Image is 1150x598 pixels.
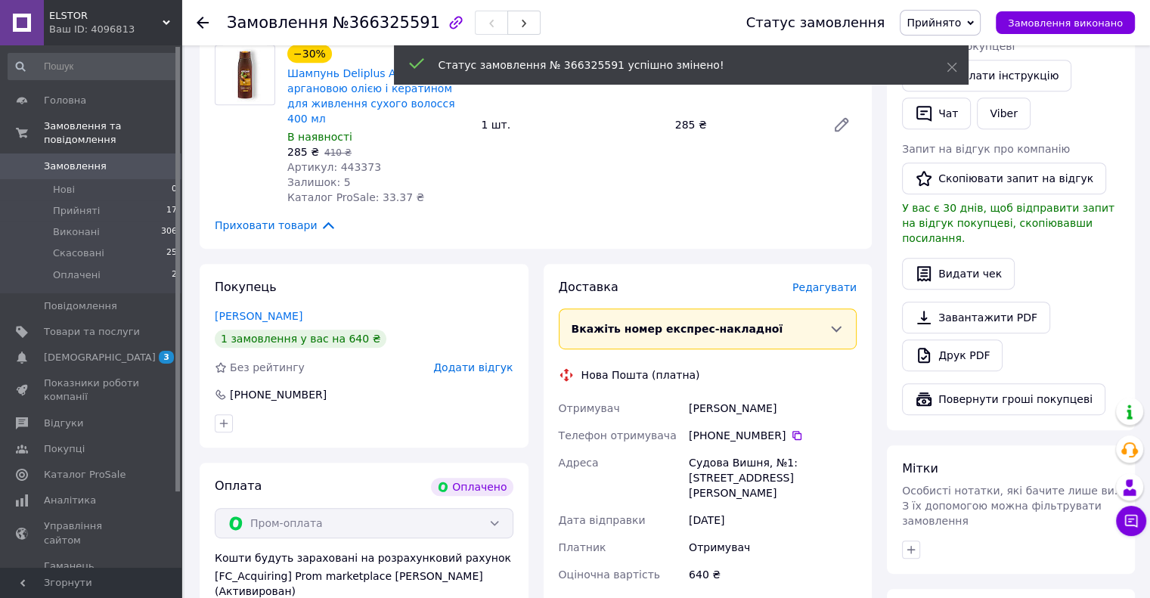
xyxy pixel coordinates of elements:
span: Отримувач [559,402,620,414]
div: [PHONE_NUMBER] [689,428,857,443]
span: Дата відправки [559,514,646,526]
div: Отримувач [686,534,860,561]
span: Аналітика [44,494,96,507]
button: Повернути гроші покупцеві [902,383,1105,415]
div: Повернутися назад [197,15,209,30]
button: Замовлення виконано [996,11,1135,34]
span: В наявності [287,131,352,143]
span: Скасовані [53,246,104,260]
div: −30% [287,45,332,63]
span: Каталог ProSale: 33.37 ₴ [287,191,424,203]
span: Виконані [53,225,100,239]
div: [PHONE_NUMBER] [228,387,328,402]
span: Без рейтингу [230,361,305,373]
div: Судова Вишня, №1: [STREET_ADDRESS][PERSON_NAME] [686,449,860,507]
span: Каталог ProSale [44,468,126,482]
span: Покупець [215,280,277,294]
span: Головна [44,94,86,107]
span: Замовлення виконано [1008,17,1123,29]
div: 1 замовлення у вас на 640 ₴ [215,330,386,348]
div: Нова Пошта (платна) [578,367,704,383]
input: Пошук [8,53,178,80]
span: [DEMOGRAPHIC_DATA] [44,351,156,364]
a: Завантажити PDF [902,302,1050,333]
span: Покупці [44,442,85,456]
button: Скопіювати запит на відгук [902,163,1106,194]
span: 285 ₴ [287,146,319,158]
div: Статус замовлення № 366325591 успішно змінено! [439,57,909,73]
span: ELSTOR [49,9,163,23]
div: Статус замовлення [746,15,885,30]
span: Прийняті [53,204,100,218]
span: Редагувати [792,281,857,293]
span: 17 [166,204,177,218]
div: 285 ₴ [669,114,820,135]
span: 410 ₴ [324,147,352,158]
div: Оплачено [431,478,513,496]
span: Оціночна вартість [559,569,660,581]
span: 3 [159,351,174,364]
span: Особисті нотатки, які бачите лише ви. З їх допомогою можна фільтрувати замовлення [902,485,1117,527]
span: Доставка [559,280,618,294]
div: [PERSON_NAME] [686,395,860,422]
span: №366325591 [333,14,440,32]
span: Вкажіть номер експрес-накладної [572,323,783,335]
span: Прийнято [907,17,961,29]
span: Мітки [902,461,938,476]
span: У вас є 30 днів, щоб відправити запит на відгук покупцеві, скопіювавши посилання. [902,202,1114,244]
span: Управління сайтом [44,519,140,547]
a: [PERSON_NAME] [215,310,302,322]
span: Товари та послуги [44,325,140,339]
div: 640 ₴ [686,561,860,588]
img: Шампунь Deliplus Argan Oil з аргановою олією і кератином для живлення сухого волосся 400 мл [223,45,268,104]
div: Ваш ID: 4096813 [49,23,181,36]
span: Замовлення [44,160,107,173]
span: Телефон отримувача [559,429,677,442]
span: Оплачені [53,268,101,282]
span: Замовлення [227,14,328,32]
span: Артикул: 443373 [287,161,381,173]
span: Нові [53,183,75,197]
button: Чат [902,98,971,129]
a: Шампунь Deliplus Argan Oil з аргановою олією і кератином для живлення сухого волосся 400 мл [287,67,455,125]
div: 1 шт. [475,114,668,135]
span: Платник [559,541,606,553]
span: Залишок: 5 [287,176,351,188]
span: Показники роботи компанії [44,376,140,404]
a: Редагувати [826,110,857,140]
button: Чат з покупцем [1116,506,1146,536]
span: Гаманець компанії [44,559,140,587]
button: Надіслати інструкцію [902,60,1071,91]
a: Друк PDF [902,339,1003,371]
div: [DATE] [686,507,860,534]
button: Видати чек [902,258,1015,290]
span: Запит на відгук про компанію [902,143,1070,155]
span: Додати відгук [433,361,513,373]
span: Приховати товари [215,217,336,234]
span: Замовлення та повідомлення [44,119,181,147]
span: 2 [172,268,177,282]
span: Відгуки [44,417,83,430]
span: 306 [161,225,177,239]
span: Повідомлення [44,299,117,313]
span: Адреса [559,457,599,469]
span: 25 [166,246,177,260]
span: Оплата [215,479,262,493]
a: Viber [977,98,1030,129]
span: 0 [172,183,177,197]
